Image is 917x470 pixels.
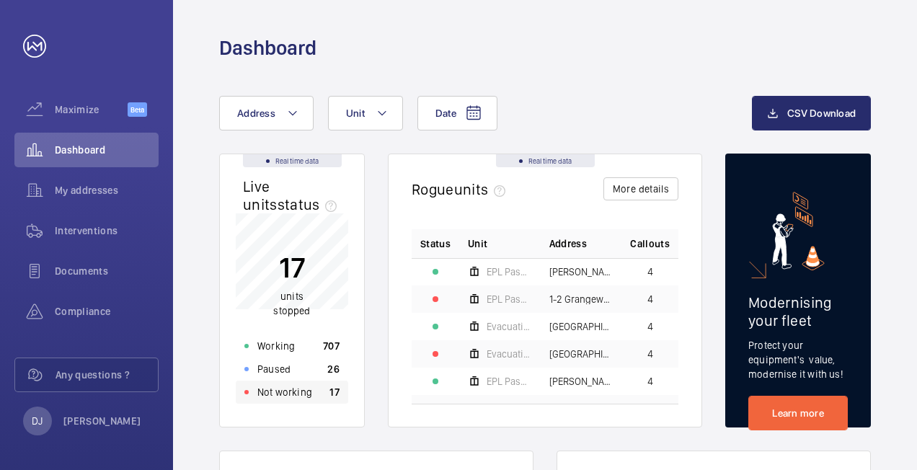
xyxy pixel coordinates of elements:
h2: Modernising your fleet [748,293,848,329]
p: 707 [323,339,340,353]
span: Date [435,107,456,119]
p: DJ [32,414,43,428]
p: 26 [327,362,340,376]
span: 1-2 Grangeway - 1-2 [GEOGRAPHIC_DATA] [549,294,613,304]
span: CSV Download [787,107,856,119]
span: Address [549,236,587,251]
img: marketing-card.svg [772,192,825,270]
div: Real time data [496,154,595,167]
span: My addresses [55,183,159,198]
span: stopped [273,305,310,316]
button: Date [417,96,497,130]
span: [PERSON_NAME] House - [PERSON_NAME][GEOGRAPHIC_DATA] [549,376,613,386]
span: Maximize [55,102,128,117]
span: [PERSON_NAME] House - High Risk Building - [PERSON_NAME][GEOGRAPHIC_DATA] [549,267,613,277]
h2: Rogue [412,180,511,198]
h1: Dashboard [219,35,316,61]
span: EPL Passenger Lift No 2 [487,376,532,386]
span: Evacuation - EPL No 3 Flats 45-101 L/h [487,322,532,332]
span: 4 [647,294,653,304]
span: 4 [647,322,653,332]
p: 17 [329,385,340,399]
button: More details [603,177,678,200]
span: Beta [128,102,147,117]
span: Documents [55,264,159,278]
p: Working [257,339,295,353]
span: Address [237,107,275,119]
span: Unit [346,107,365,119]
p: Status [420,236,451,251]
p: Protect your equipment's value, modernise it with us! [748,338,848,381]
span: Dashboard [55,143,159,157]
span: [GEOGRAPHIC_DATA] C Flats 45-101 - High Risk Building - [GEOGRAPHIC_DATA] 45-101 [549,322,613,332]
span: EPL Passenger Lift [487,294,532,304]
span: Callouts [630,236,670,251]
span: [GEOGRAPHIC_DATA] C Flats 45-101 - High Risk Building - [GEOGRAPHIC_DATA] 45-101 [549,349,613,359]
p: Not working [257,385,312,399]
p: [PERSON_NAME] [63,414,141,428]
a: Learn more [748,396,848,430]
h2: Live units [243,177,342,213]
p: units [273,289,310,318]
span: 4 [647,349,653,359]
span: units [454,180,512,198]
span: EPL Passenger Lift No 1 [487,267,532,277]
button: CSV Download [752,96,871,130]
span: Any questions ? [56,368,158,382]
p: 17 [273,249,310,285]
span: status [278,195,343,213]
span: Evacuation - EPL No 4 Flats 45-101 R/h [487,349,532,359]
span: 4 [647,376,653,386]
button: Unit [328,96,403,130]
span: Unit [468,236,487,251]
span: Compliance [55,304,159,319]
span: 4 [647,267,653,277]
div: Real time data [243,154,342,167]
p: Paused [257,362,291,376]
button: Address [219,96,314,130]
span: Interventions [55,223,159,238]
